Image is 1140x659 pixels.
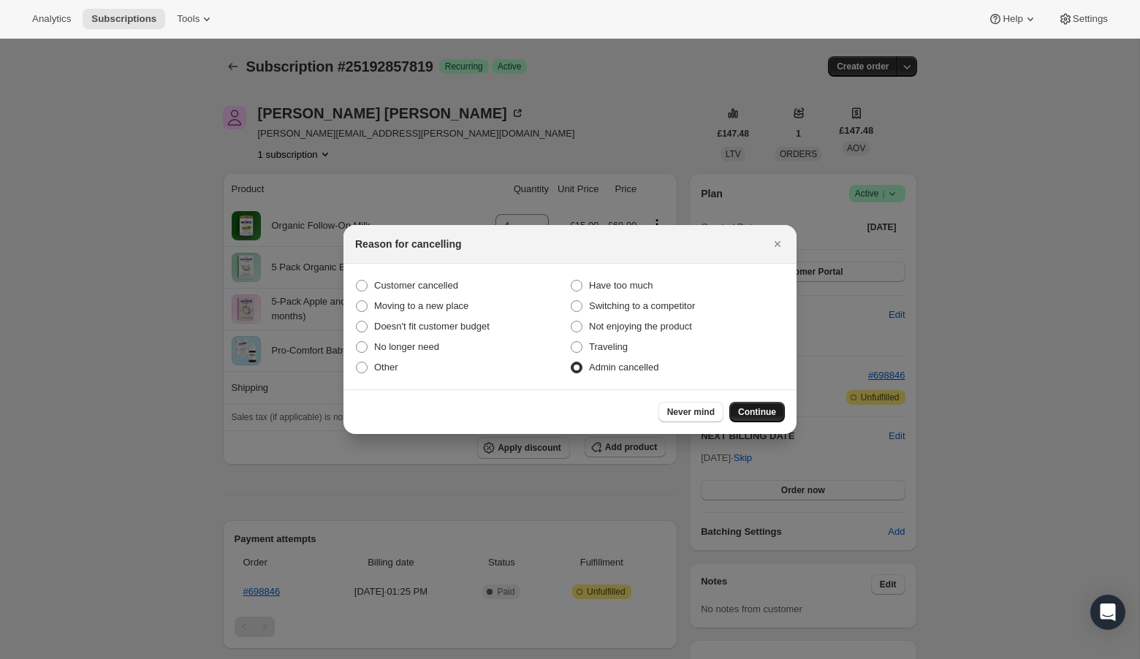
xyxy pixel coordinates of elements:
button: Close [767,234,788,254]
div: Open Intercom Messenger [1090,595,1125,630]
span: No longer need [374,341,439,352]
button: Help [979,9,1046,29]
button: Subscriptions [83,9,165,29]
span: Traveling [589,341,628,352]
span: Switching to a competitor [589,300,695,311]
span: Analytics [32,13,71,25]
span: Admin cancelled [589,362,658,373]
span: Tools [177,13,199,25]
span: Settings [1073,13,1108,25]
h2: Reason for cancelling [355,237,461,251]
span: Doesn't fit customer budget [374,321,490,332]
span: Customer cancelled [374,280,458,291]
button: Analytics [23,9,80,29]
span: Other [374,362,398,373]
button: Continue [729,402,785,422]
span: Subscriptions [91,13,156,25]
span: Help [1003,13,1022,25]
button: Never mind [658,402,723,422]
span: Not enjoying the product [589,321,692,332]
span: Never mind [667,406,715,418]
span: Continue [738,406,776,418]
button: Settings [1049,9,1117,29]
span: Moving to a new place [374,300,468,311]
span: Have too much [589,280,653,291]
button: Tools [168,9,223,29]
